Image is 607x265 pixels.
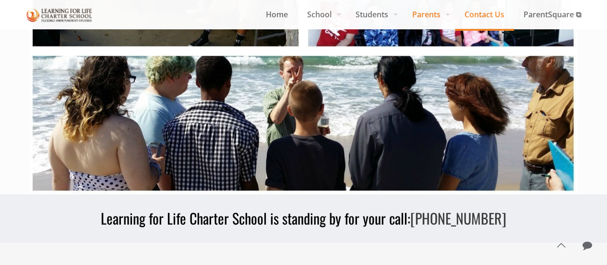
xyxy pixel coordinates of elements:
img: Who Can Attend? [26,7,93,24]
span: Home [256,7,298,22]
span: Parents [403,7,455,22]
h3: Learning for Life Charter School is standing by for your call: [17,209,591,228]
a: Back to top icon [551,235,571,255]
span: Contact Us [455,7,514,22]
a: [PHONE_NUMBER] [410,207,506,229]
span: School [298,7,346,22]
span: Students [346,7,403,22]
span: ParentSquare ⧉ [514,7,591,22]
